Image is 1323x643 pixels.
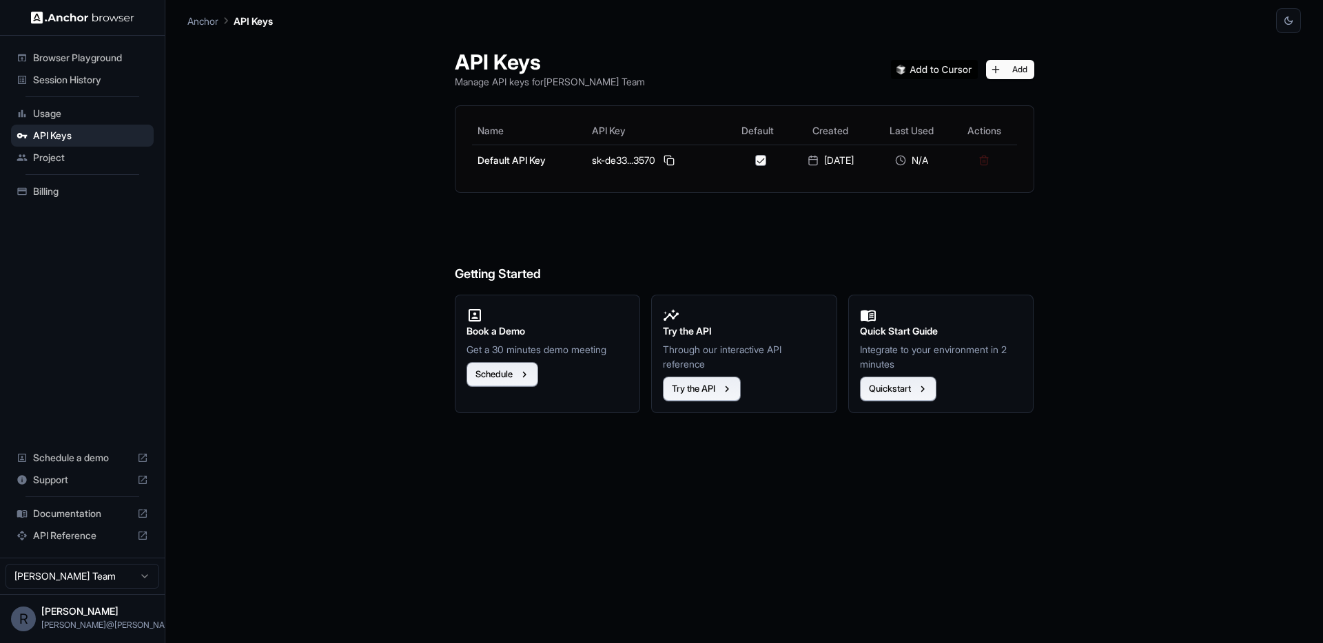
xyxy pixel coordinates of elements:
[234,14,273,28] p: API Keys
[860,342,1023,371] p: Integrate to your environment in 2 minutes
[466,324,629,339] h2: Book a Demo
[466,342,629,357] p: Get a 30 minutes demo meeting
[726,117,789,145] th: Default
[663,324,825,339] h2: Try the API
[11,447,154,469] div: Schedule a demo
[472,145,587,176] td: Default API Key
[860,377,936,401] button: Quickstart
[33,51,148,65] span: Browser Playground
[33,107,148,120] span: Usage
[11,525,154,547] div: API Reference
[11,69,154,91] div: Session History
[33,451,132,465] span: Schedule a demo
[11,103,154,125] div: Usage
[187,14,218,28] p: Anchor
[592,152,721,169] div: sk-de33...3570
[11,125,154,147] div: API Keys
[187,13,273,28] nav: breadcrumb
[33,529,132,542] span: API Reference
[11,147,154,169] div: Project
[11,180,154,202] div: Billing
[33,73,148,87] span: Session History
[872,117,952,145] th: Last Used
[789,117,872,145] th: Created
[952,117,1016,145] th: Actions
[455,209,1034,284] h6: Getting Started
[986,60,1034,79] button: Add
[33,129,148,143] span: API Keys
[663,342,825,371] p: Through our interactive API reference
[11,47,154,69] div: Browser Playground
[663,377,741,401] button: Try the API
[11,607,36,631] div: R
[41,620,185,630] span: rodrigo@tripperwith.us
[586,117,726,145] th: API Key
[33,151,148,165] span: Project
[860,324,1023,339] h2: Quick Start Guide
[33,473,132,487] span: Support
[472,117,587,145] th: Name
[891,60,978,79] img: Add anchorbrowser MCP server to Cursor
[31,11,134,24] img: Anchor Logo
[33,185,148,198] span: Billing
[794,154,866,167] div: [DATE]
[661,152,677,169] button: Copy API key
[41,605,119,617] span: Rodrigo Rocha
[11,503,154,525] div: Documentation
[33,507,132,520] span: Documentation
[455,74,645,89] p: Manage API keys for [PERSON_NAME] Team
[455,50,645,74] h1: API Keys
[466,362,538,387] button: Schedule
[877,154,946,167] div: N/A
[11,469,154,491] div: Support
